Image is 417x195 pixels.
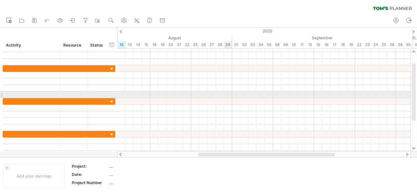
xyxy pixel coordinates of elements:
div: Wednesday, 10 September 2025 [289,41,298,48]
div: Monday, 1 September 2025 [232,41,240,48]
div: Thursday, 21 August 2025 [175,41,183,48]
div: Resource [63,42,83,49]
div: Tuesday, 26 August 2025 [199,41,208,48]
div: Tuesday, 12 August 2025 [117,41,126,48]
div: Thursday, 14 August 2025 [134,41,142,48]
div: Wednesday, 17 September 2025 [330,41,339,48]
div: Tuesday, 2 September 2025 [240,41,248,48]
div: Monday, 8 September 2025 [273,41,281,48]
div: .... [109,163,164,169]
div: Wednesday, 20 August 2025 [167,41,175,48]
div: Wednesday, 3 September 2025 [248,41,257,48]
div: Monday, 18 August 2025 [150,41,158,48]
div: Thursday, 4 September 2025 [257,41,265,48]
div: Friday, 12 September 2025 [306,41,314,48]
div: Tuesday, 23 September 2025 [363,41,371,48]
div: September 2025 [232,34,412,41]
div: Status [90,42,105,49]
div: Monday, 29 September 2025 [396,41,404,48]
div: Friday, 19 September 2025 [347,41,355,48]
div: Wednesday, 27 August 2025 [208,41,216,48]
div: Wednesday, 13 August 2025 [126,41,134,48]
div: Friday, 5 September 2025 [265,41,273,48]
div: Friday, 15 August 2025 [142,41,150,48]
div: Tuesday, 16 September 2025 [322,41,330,48]
div: August 2025 [60,34,232,41]
div: Thursday, 28 August 2025 [216,41,224,48]
div: Monday, 22 September 2025 [355,41,363,48]
div: .... [109,172,164,177]
div: Tuesday, 19 August 2025 [158,41,167,48]
div: Tuesday, 30 September 2025 [404,41,412,48]
div: Project Number [72,180,108,185]
div: Wednesday, 24 September 2025 [371,41,380,48]
div: Project: [72,163,108,169]
div: Monday, 25 August 2025 [191,41,199,48]
div: Friday, 26 September 2025 [388,41,396,48]
div: Thursday, 25 September 2025 [380,41,388,48]
div: Activity [6,42,56,49]
div: Friday, 29 August 2025 [224,41,232,48]
div: Thursday, 18 September 2025 [339,41,347,48]
div: Monday, 15 September 2025 [314,41,322,48]
div: Tuesday, 9 September 2025 [281,41,289,48]
div: Add your own logo [3,164,65,188]
div: Thursday, 11 September 2025 [298,41,306,48]
div: .... [109,180,164,185]
div: Friday, 22 August 2025 [183,41,191,48]
div: Date: [72,172,108,177]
